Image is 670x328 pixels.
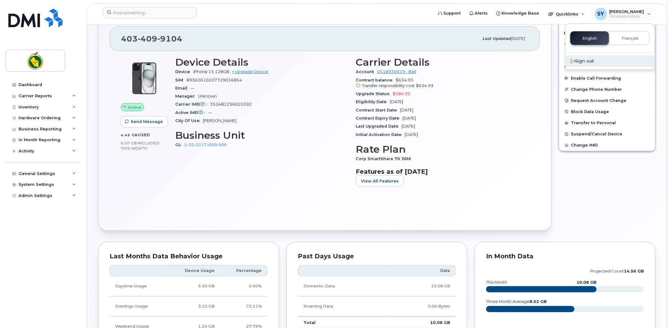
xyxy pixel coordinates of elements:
[386,296,456,317] td: 0.00 Bytes
[121,116,168,127] button: Send Message
[502,10,539,16] span: Knowledge Base
[356,156,414,161] span: Corp SmartShare 70 36M
[220,296,268,317] td: 72.21%
[386,265,456,276] th: Data
[175,86,190,90] span: Email
[443,10,461,16] span: Support
[175,78,186,82] span: SIM
[544,8,589,20] div: Quicklinks
[175,69,193,74] span: Device
[110,296,268,317] tr: Weekdays from 6:00pm to 8:00am
[298,276,386,296] td: Domestic Data
[175,130,348,141] h3: Business Unit
[434,7,465,20] a: Support
[400,108,413,112] span: [DATE]
[356,78,529,89] span: $634.93
[110,276,168,296] td: Daytime Usage
[175,142,184,147] span: GL
[356,116,402,120] span: Contract Expiry Date
[622,36,639,41] span: Français
[511,36,525,41] span: [DATE]
[402,116,416,120] span: [DATE]
[128,104,141,110] span: Active
[559,26,655,39] button: Add Roaming Package
[486,299,547,304] text: three month average
[377,69,416,74] a: 0518936619 - Bell
[565,55,655,67] div: Sign out
[157,34,182,43] span: 9104
[138,34,157,43] span: 409
[356,108,400,112] span: Contract Start Date
[198,94,217,98] span: Unknown
[564,31,620,37] span: Add Roaming Package
[131,119,163,125] span: Send Message
[556,11,578,16] span: Quicklinks
[220,276,268,296] td: 0.00%
[571,76,621,81] span: Enable Call Forwarding
[576,280,597,285] text: 10.08 GB
[220,265,268,276] th: Percentage
[559,73,655,84] button: Enable Call Forwarding
[610,14,644,19] span: Wireless Admin
[486,280,507,285] text: this month
[210,102,252,107] span: 352481296025592
[393,91,410,96] span: $584.93
[208,110,212,115] span: —
[559,129,655,140] button: Suspend/Cancel Device
[356,168,529,175] h3: Features as of [DATE]
[356,99,390,104] span: Eligibility Date
[175,94,198,98] span: Manager
[168,296,220,317] td: 3.22 GB
[402,124,415,129] span: [DATE]
[356,132,405,137] span: Initial Activation Date
[190,86,194,90] span: —
[559,62,655,73] button: Change Plan / Features
[186,78,242,82] span: 89302610207729016854
[492,7,543,20] a: Knowledge Base
[390,99,403,104] span: [DATE]
[121,141,137,145] span: 6.00 GB
[386,276,456,296] td: 10.08 GB
[232,69,268,74] a: + Upgrade Device
[559,50,655,61] button: Change SIM Card
[356,124,402,129] span: Last Upgraded Date
[559,39,655,50] button: Reset Voicemail
[168,265,220,276] th: Device Usage
[103,7,197,18] input: Find something...
[486,253,644,260] div: In Month Data
[356,78,396,82] span: Contract balance
[416,83,433,88] span: $634.93
[356,57,529,68] h3: Carrier Details
[482,36,511,41] span: Last updated
[465,7,492,20] a: Alerts
[559,84,655,95] button: Change Phone Number
[138,133,150,137] span: used
[356,69,377,74] span: Account
[529,299,547,304] tspan: 8.02 GB
[624,269,644,273] tspan: 14.56 GB
[559,106,655,117] button: Block Data Usage
[356,144,529,155] h3: Rate Plan
[121,133,138,137] span: 4.45 GB
[590,8,655,20] div: Susan Yokoyama
[126,60,163,97] img: iPhone_15_Black.png
[610,9,644,14] span: [PERSON_NAME]
[110,296,168,317] td: Evenings Usage
[175,118,203,123] span: City Of Use
[559,117,655,129] button: Transfer to Personal
[356,175,404,186] button: View All Features
[298,296,386,317] td: Roaming Data
[362,83,415,88] span: Transfer responsibility cost
[405,132,418,137] span: [DATE]
[168,276,220,296] td: 5.00 KB
[175,57,348,68] h3: Device Details
[184,142,227,147] a: 2-32-2217-000-000
[475,10,488,16] span: Alerts
[590,269,644,273] text: projected count
[175,110,208,115] span: Active IMEI
[356,91,393,96] span: Upgrade Status
[298,253,456,260] div: Past Days Usage
[121,34,182,43] span: 403
[361,178,399,184] span: View All Features
[110,253,268,260] div: Last Months Data Behavior Usage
